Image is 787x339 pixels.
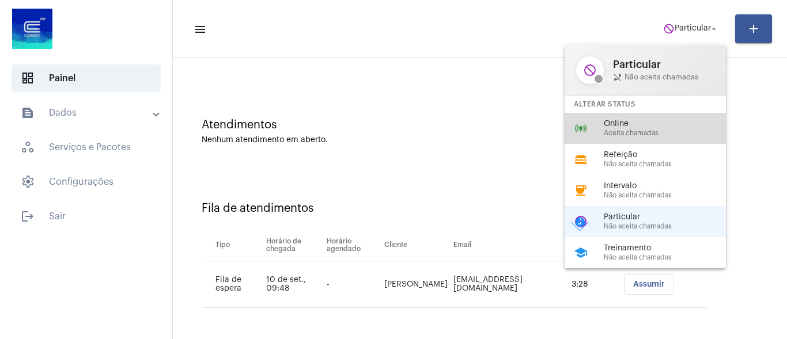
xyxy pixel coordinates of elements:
span: Não aceita chamadas [604,161,735,168]
mat-icon: coffee [574,184,588,197]
mat-icon: school [574,246,588,260]
span: Não aceita chamadas [604,254,735,261]
mat-icon: phone_disabled [613,73,622,82]
mat-icon: check_circle [572,214,589,231]
span: Treinamento [604,244,735,253]
span: Particular [604,213,735,222]
span: Intervalo [604,182,735,191]
mat-icon: do_not_disturb [574,215,588,228]
span: Não aceita chamadas [613,73,714,82]
mat-icon: lunch_dining [574,153,588,166]
span: Refeição [604,151,735,159]
span: Particular [613,59,714,70]
mat-icon: online_prediction [574,121,588,135]
span: Não aceita chamadas [604,192,735,199]
mat-icon: do_not_disturb [576,56,604,84]
span: Aceita chamadas [604,129,735,137]
div: Alterar Status [565,96,726,113]
span: Não aceita chamadas [604,223,735,230]
span: Online [604,120,735,128]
